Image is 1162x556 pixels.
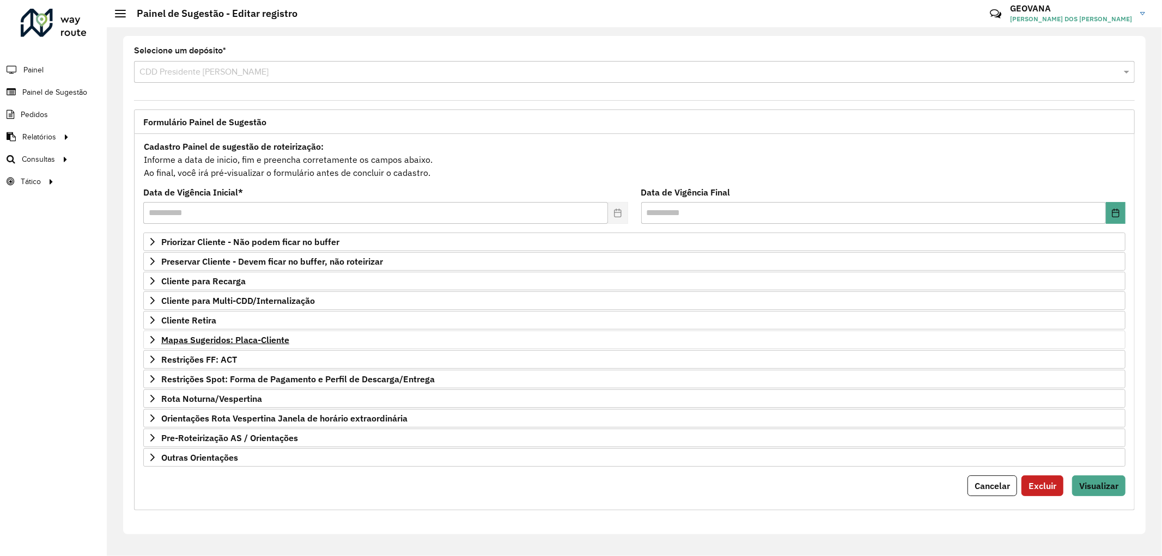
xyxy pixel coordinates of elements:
[161,316,216,325] span: Cliente Retira
[161,394,262,403] span: Rota Noturna/Vespertina
[143,331,1126,349] a: Mapas Sugeridos: Placa-Cliente
[1010,3,1132,14] h3: GEOVANA
[21,109,48,120] span: Pedidos
[22,154,55,165] span: Consultas
[984,2,1007,26] a: Contato Rápido
[21,176,41,187] span: Tático
[968,475,1017,496] button: Cancelar
[161,375,435,383] span: Restrições Spot: Forma de Pagamento e Perfil de Descarga/Entrega
[161,433,298,442] span: Pre-Roteirização AS / Orientações
[143,118,266,126] span: Formulário Painel de Sugestão
[1029,480,1056,491] span: Excluir
[161,296,315,305] span: Cliente para Multi-CDD/Internalização
[143,389,1126,408] a: Rota Noturna/Vespertina
[143,186,243,199] label: Data de Vigência Inicial
[143,233,1126,251] a: Priorizar Cliente - Não podem ficar no buffer
[1106,202,1126,224] button: Choose Date
[144,141,324,152] strong: Cadastro Painel de sugestão de roteirização:
[23,64,44,76] span: Painel
[22,87,87,98] span: Painel de Sugestão
[143,370,1126,388] a: Restrições Spot: Forma de Pagamento e Perfil de Descarga/Entrega
[134,44,226,57] label: Selecione um depósito
[143,291,1126,310] a: Cliente para Multi-CDD/Internalização
[126,8,297,20] h2: Painel de Sugestão - Editar registro
[1072,475,1126,496] button: Visualizar
[161,335,289,344] span: Mapas Sugeridos: Placa-Cliente
[161,277,246,285] span: Cliente para Recarga
[161,414,407,423] span: Orientações Rota Vespertina Janela de horário extraordinária
[641,186,731,199] label: Data de Vigência Final
[143,139,1126,180] div: Informe a data de inicio, fim e preencha corretamente os campos abaixo. Ao final, você irá pré-vi...
[143,252,1126,271] a: Preservar Cliente - Devem ficar no buffer, não roteirizar
[161,453,238,462] span: Outras Orientações
[143,409,1126,427] a: Orientações Rota Vespertina Janela de horário extraordinária
[22,131,56,143] span: Relatórios
[143,311,1126,329] a: Cliente Retira
[1079,480,1118,491] span: Visualizar
[161,257,383,266] span: Preservar Cliente - Devem ficar no buffer, não roteirizar
[975,480,1010,491] span: Cancelar
[1010,14,1132,24] span: [PERSON_NAME] DOS [PERSON_NAME]
[1021,475,1063,496] button: Excluir
[143,350,1126,369] a: Restrições FF: ACT
[143,272,1126,290] a: Cliente para Recarga
[161,355,237,364] span: Restrições FF: ACT
[161,237,339,246] span: Priorizar Cliente - Não podem ficar no buffer
[143,429,1126,447] a: Pre-Roteirização AS / Orientações
[143,448,1126,467] a: Outras Orientações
